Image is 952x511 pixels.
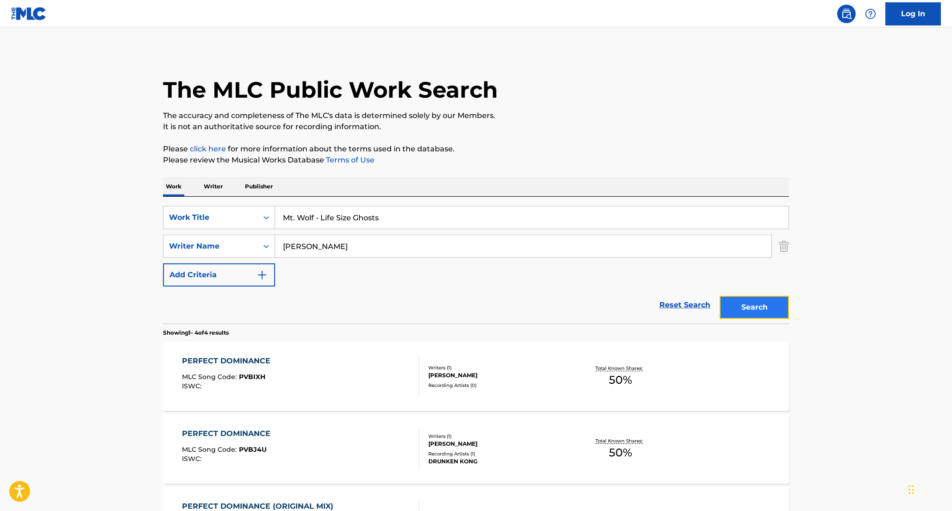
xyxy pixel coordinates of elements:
button: Add Criteria [163,263,275,287]
p: Please review the Musical Works Database [163,155,789,166]
button: Search [720,296,789,319]
a: Reset Search [655,295,715,315]
span: MLC Song Code : [182,373,239,381]
img: help [865,8,876,19]
a: Log In [885,2,941,25]
p: Total Known Shares: [595,365,645,372]
p: Writer [201,177,225,196]
iframe: Chat Widget [906,467,952,511]
a: PERFECT DOMINANCEMLC Song Code:PVBIXHISWC:Writers (1)[PERSON_NAME]Recording Artists (0)Total Know... [163,342,789,411]
span: MLC Song Code : [182,445,239,454]
a: PERFECT DOMINANCEMLC Song Code:PVBJ4UISWC:Writers (1)[PERSON_NAME]Recording Artists (1)DRUNKEN KO... [163,414,789,484]
a: Public Search [837,5,856,23]
div: Writers ( 1 ) [428,364,568,371]
p: Total Known Shares: [595,437,645,444]
p: It is not an authoritative source for recording information. [163,121,789,132]
p: Publisher [242,177,276,196]
img: search [841,8,852,19]
div: Recording Artists ( 1 ) [428,450,568,457]
span: 50 % [609,372,632,388]
p: Please for more information about the terms used in the database. [163,143,789,155]
img: 9d2ae6d4665cec9f34b9.svg [257,269,268,280]
div: [PERSON_NAME] [428,440,568,448]
a: Terms of Use [324,156,375,164]
span: ISWC : [182,455,204,463]
form: Search Form [163,206,789,324]
img: Delete Criterion [779,235,789,258]
div: Help [861,5,880,23]
div: Recording Artists ( 0 ) [428,382,568,389]
img: MLC Logo [11,7,47,20]
span: PVBIXH [239,373,265,381]
p: The accuracy and completeness of The MLC's data is determined solely by our Members. [163,110,789,121]
p: Showing 1 - 4 of 4 results [163,329,229,337]
div: PERFECT DOMINANCE [182,355,275,367]
a: click here [190,144,226,153]
div: Work Title [169,212,252,223]
span: PVBJ4U [239,445,267,454]
div: Writer Name [169,241,252,252]
span: ISWC : [182,382,204,390]
h1: The MLC Public Work Search [163,76,498,104]
div: DRUNKEN KONG [428,457,568,466]
div: [PERSON_NAME] [428,371,568,380]
p: Work [163,177,184,196]
div: Writers ( 1 ) [428,433,568,440]
div: PERFECT DOMINANCE [182,428,275,439]
span: 50 % [609,444,632,461]
div: Drag [908,476,914,504]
